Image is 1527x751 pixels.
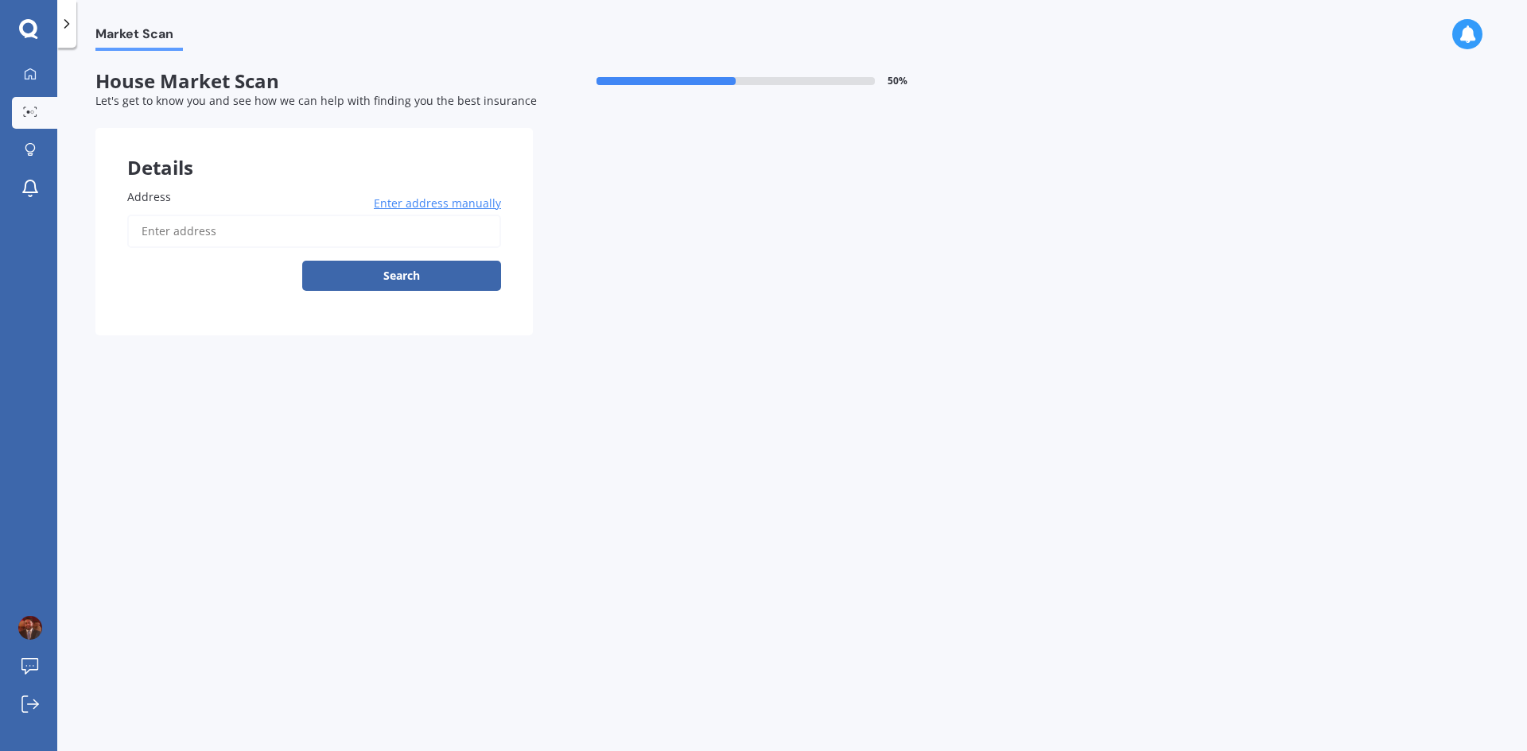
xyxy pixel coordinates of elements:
[374,195,501,211] span: Enter address manually
[95,70,533,93] span: House Market Scan
[888,75,907,87] span: 50 %
[18,616,42,640] img: ACg8ocKWa_817uvjPV6YsM4nVzbiN1BRMWbgX34to70K0DeGZKu2cnp-=s96-c
[302,261,501,291] button: Search
[95,93,537,108] span: Let's get to know you and see how we can help with finding you the best insurance
[127,189,171,204] span: Address
[95,128,533,176] div: Details
[127,215,501,248] input: Enter address
[95,26,183,48] span: Market Scan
